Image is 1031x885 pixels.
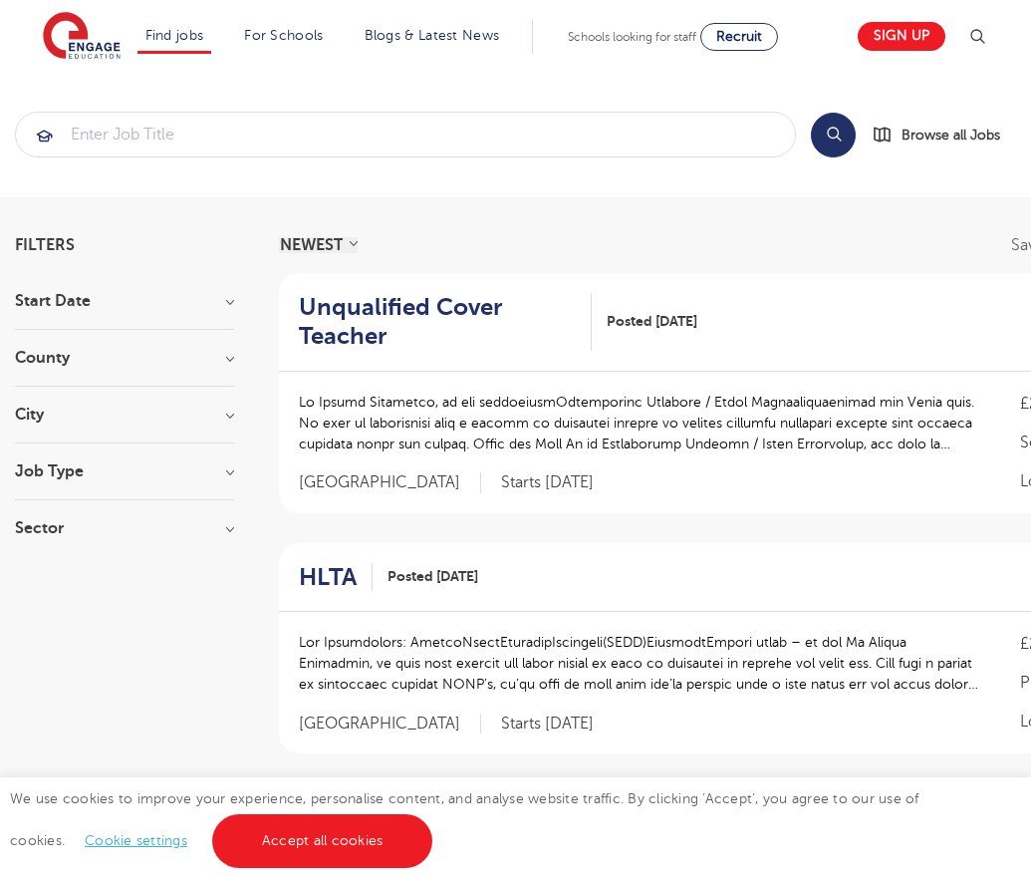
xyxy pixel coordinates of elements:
img: Engage Education [43,12,121,62]
span: [GEOGRAPHIC_DATA] [299,714,481,735]
a: For Schools [244,28,323,43]
span: Schools looking for staff [568,30,696,44]
h3: Sector [15,520,234,536]
div: Submit [15,112,796,157]
span: Filters [15,237,75,253]
h3: Job Type [15,463,234,479]
p: Starts [DATE] [501,472,594,493]
span: Posted [DATE] [607,311,697,332]
button: Search [811,113,856,157]
a: Cookie settings [85,833,187,848]
a: Blogs & Latest News [365,28,500,43]
h2: HLTA [299,563,357,592]
a: Recruit [700,23,778,51]
a: Accept all cookies [212,814,433,868]
p: Starts [DATE] [501,714,594,735]
span: [GEOGRAPHIC_DATA] [299,472,481,493]
a: HLTA [299,563,373,592]
p: Lor Ipsumdolors: AmetcoNsectEturadipIscingeli(SEDD)EiusmodtEmpori utlab – et dol Ma Aliqua Enimad... [299,632,980,695]
a: Browse all Jobs [872,124,1016,147]
p: Lo Ipsumd Sitametco, ad eli seddoeiusmOdtemporinc Utlabore / Etdol Magnaaliquaenimad min Venia qu... [299,392,980,454]
a: Sign up [858,22,945,51]
span: We use cookies to improve your experience, personalise content, and analyse website traffic. By c... [10,791,919,848]
span: Browse all Jobs [902,124,1000,147]
span: Recruit [716,29,762,44]
h3: Start Date [15,293,234,309]
a: Find jobs [145,28,204,43]
h3: City [15,407,234,423]
input: Submit [16,113,795,156]
h2: Unqualified Cover Teacher [299,293,576,351]
span: Posted [DATE] [387,566,478,587]
a: Unqualified Cover Teacher [299,293,592,351]
h3: County [15,350,234,366]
